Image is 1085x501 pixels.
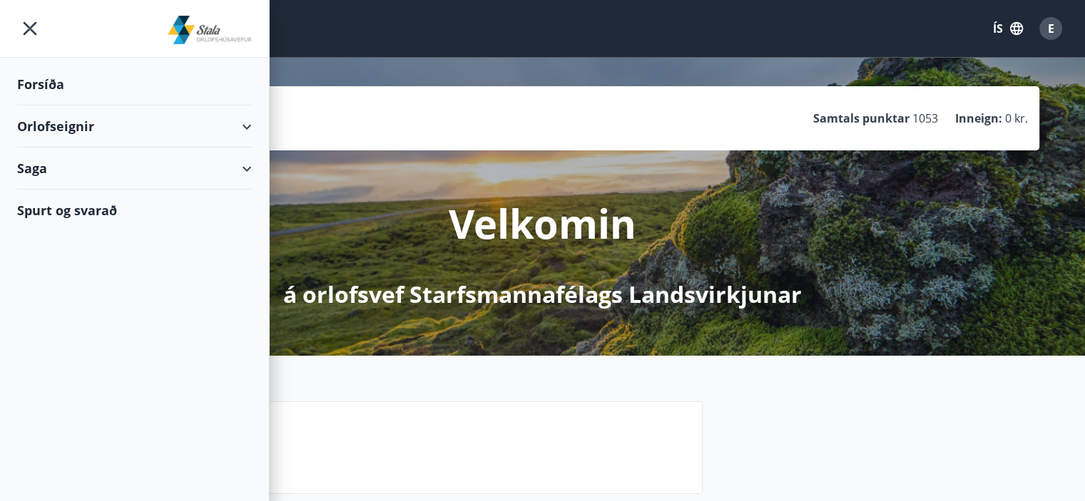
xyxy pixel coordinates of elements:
span: E [1048,21,1054,36]
p: Næstu helgi [151,438,691,462]
img: union_logo [168,16,253,44]
span: 1053 [912,110,938,126]
p: Velkomin [449,196,636,250]
div: Saga [17,148,252,190]
div: Spurt og svarað [17,190,252,231]
p: á orlofsvef Starfsmannafélags Landsvirkjunar [283,279,802,310]
p: Inneign : [955,110,1002,126]
div: Orlofseignir [17,105,252,148]
button: E [1034,11,1068,46]
span: 0 kr. [1005,110,1028,126]
div: Forsíða [17,63,252,105]
p: Samtals punktar [813,110,910,126]
button: ÍS [985,16,1031,41]
button: menu [17,16,43,41]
